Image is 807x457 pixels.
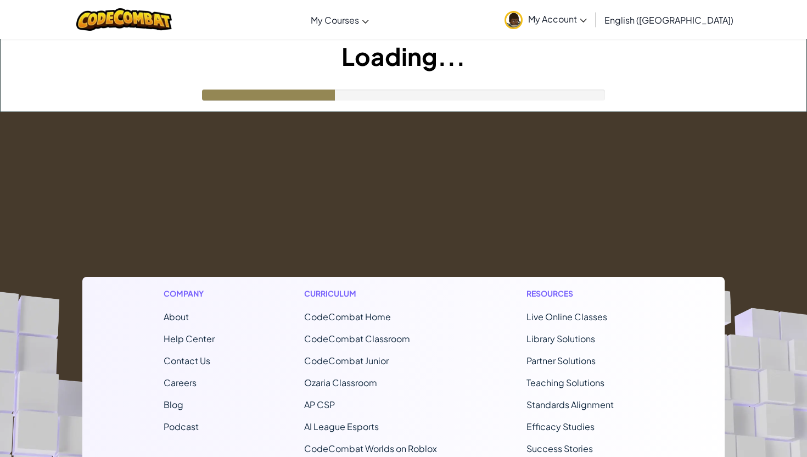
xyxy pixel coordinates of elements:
[526,311,607,322] a: Live Online Classes
[164,333,215,344] a: Help Center
[526,399,614,410] a: Standards Alignment
[304,311,391,322] span: CodeCombat Home
[526,443,593,454] a: Success Stories
[76,8,172,31] img: CodeCombat logo
[604,14,733,26] span: English ([GEOGRAPHIC_DATA])
[304,377,377,388] a: Ozaria Classroom
[304,443,437,454] a: CodeCombat Worlds on Roblox
[164,377,197,388] a: Careers
[599,5,739,35] a: English ([GEOGRAPHIC_DATA])
[164,355,210,366] span: Contact Us
[526,355,596,366] a: Partner Solutions
[528,13,587,25] span: My Account
[304,288,437,299] h1: Curriculum
[304,333,410,344] a: CodeCombat Classroom
[164,311,189,322] a: About
[305,5,374,35] a: My Courses
[304,355,389,366] a: CodeCombat Junior
[1,39,806,73] h1: Loading...
[526,288,643,299] h1: Resources
[164,288,215,299] h1: Company
[526,333,595,344] a: Library Solutions
[164,421,199,432] a: Podcast
[304,421,379,432] a: AI League Esports
[505,11,523,29] img: avatar
[526,421,595,432] a: Efficacy Studies
[164,399,183,410] a: Blog
[499,2,592,37] a: My Account
[526,377,604,388] a: Teaching Solutions
[311,14,359,26] span: My Courses
[304,399,335,410] a: AP CSP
